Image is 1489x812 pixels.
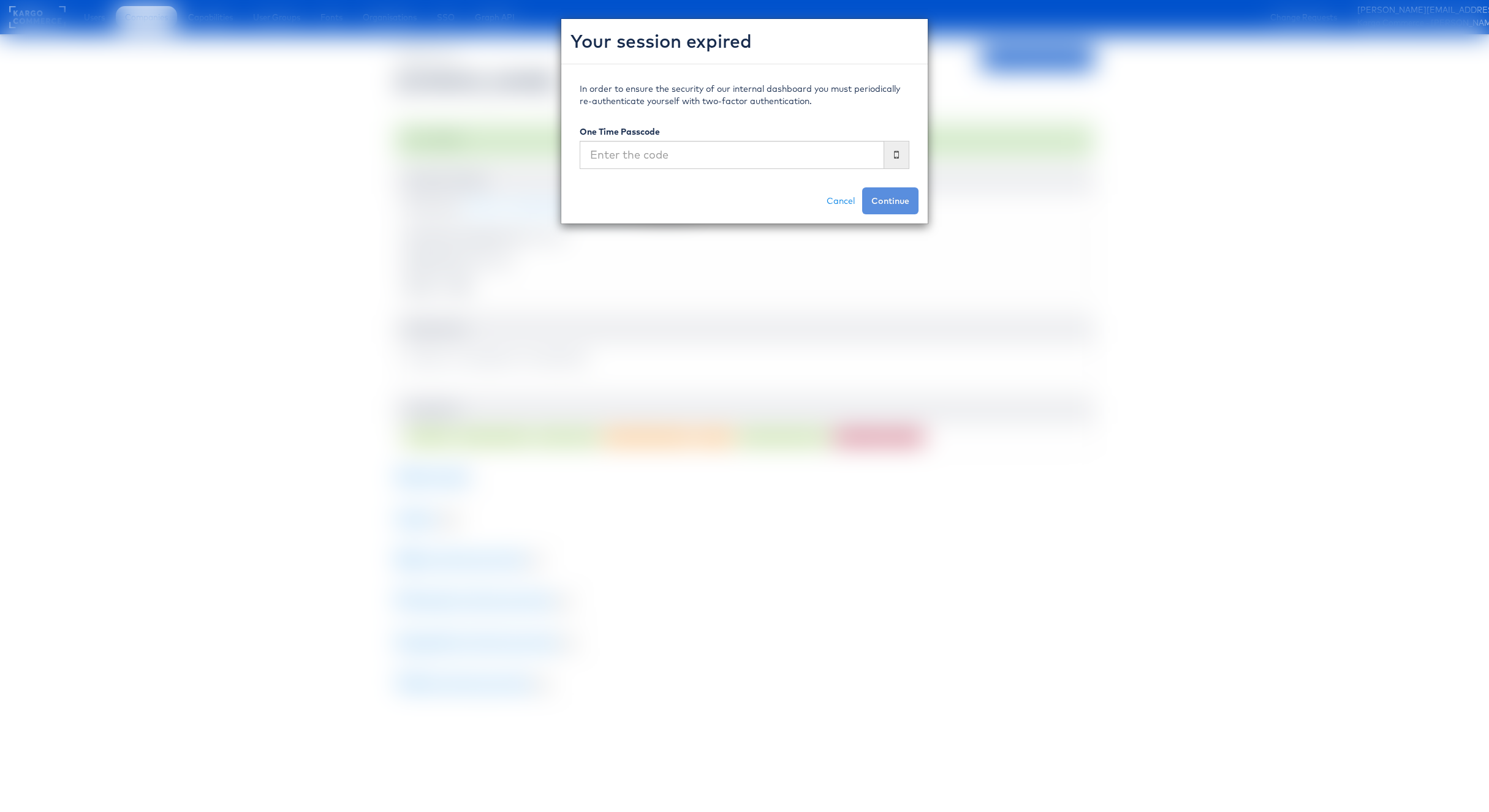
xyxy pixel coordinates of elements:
[580,141,884,169] input: Enter the code
[570,28,919,55] h2: Your session expired
[580,126,660,138] label: One Time Passcode
[819,187,862,214] a: Cancel
[580,83,909,107] p: In order to ensure the security of our internal dashboard you must periodically re-authenticate y...
[862,187,919,214] button: Continue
